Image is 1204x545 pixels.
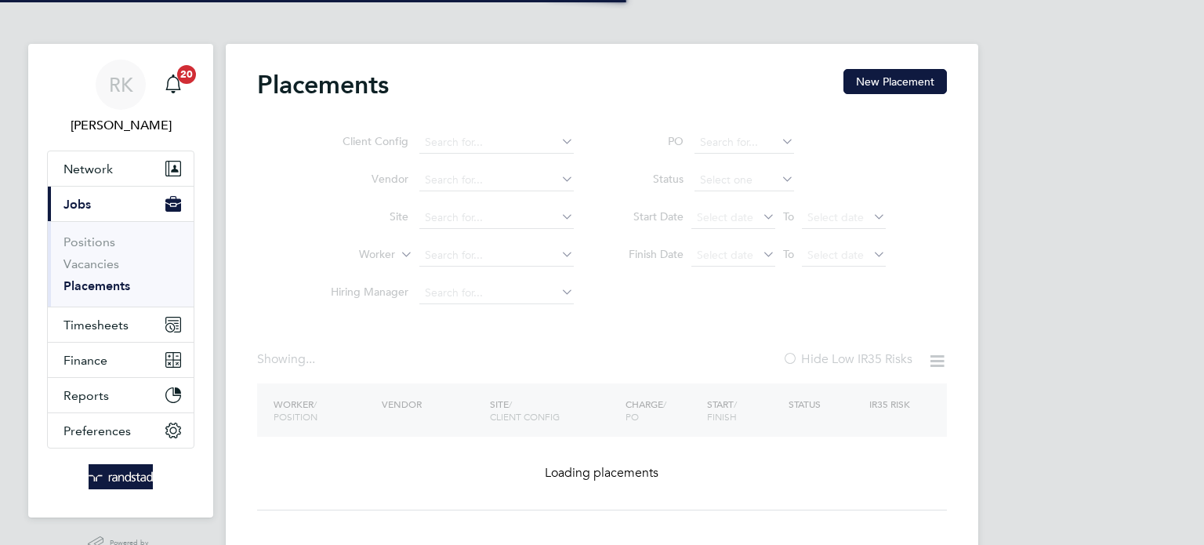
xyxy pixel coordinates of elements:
span: Timesheets [63,318,129,332]
div: Jobs [48,221,194,307]
span: 20 [177,65,196,84]
button: Network [48,151,194,186]
span: ... [306,351,315,367]
div: Showing [257,351,318,368]
button: Preferences [48,413,194,448]
button: Jobs [48,187,194,221]
button: New Placement [843,69,947,94]
nav: Main navigation [28,44,213,518]
a: Positions [63,234,115,249]
span: Russell Kerley [47,116,194,135]
a: Vacancies [63,256,119,271]
h2: Placements [257,69,389,100]
a: RK[PERSON_NAME] [47,60,194,135]
span: Jobs [63,197,91,212]
span: Network [63,162,113,176]
a: 20 [158,60,189,110]
span: Preferences [63,423,131,438]
span: Reports [63,388,109,403]
button: Reports [48,378,194,412]
button: Finance [48,343,194,377]
label: Hide Low IR35 Risks [782,351,912,367]
button: Timesheets [48,307,194,342]
img: randstad-logo-retina.png [89,464,154,489]
span: RK [109,74,133,95]
a: Placements [63,278,130,293]
a: Go to home page [47,464,194,489]
span: Finance [63,353,107,368]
